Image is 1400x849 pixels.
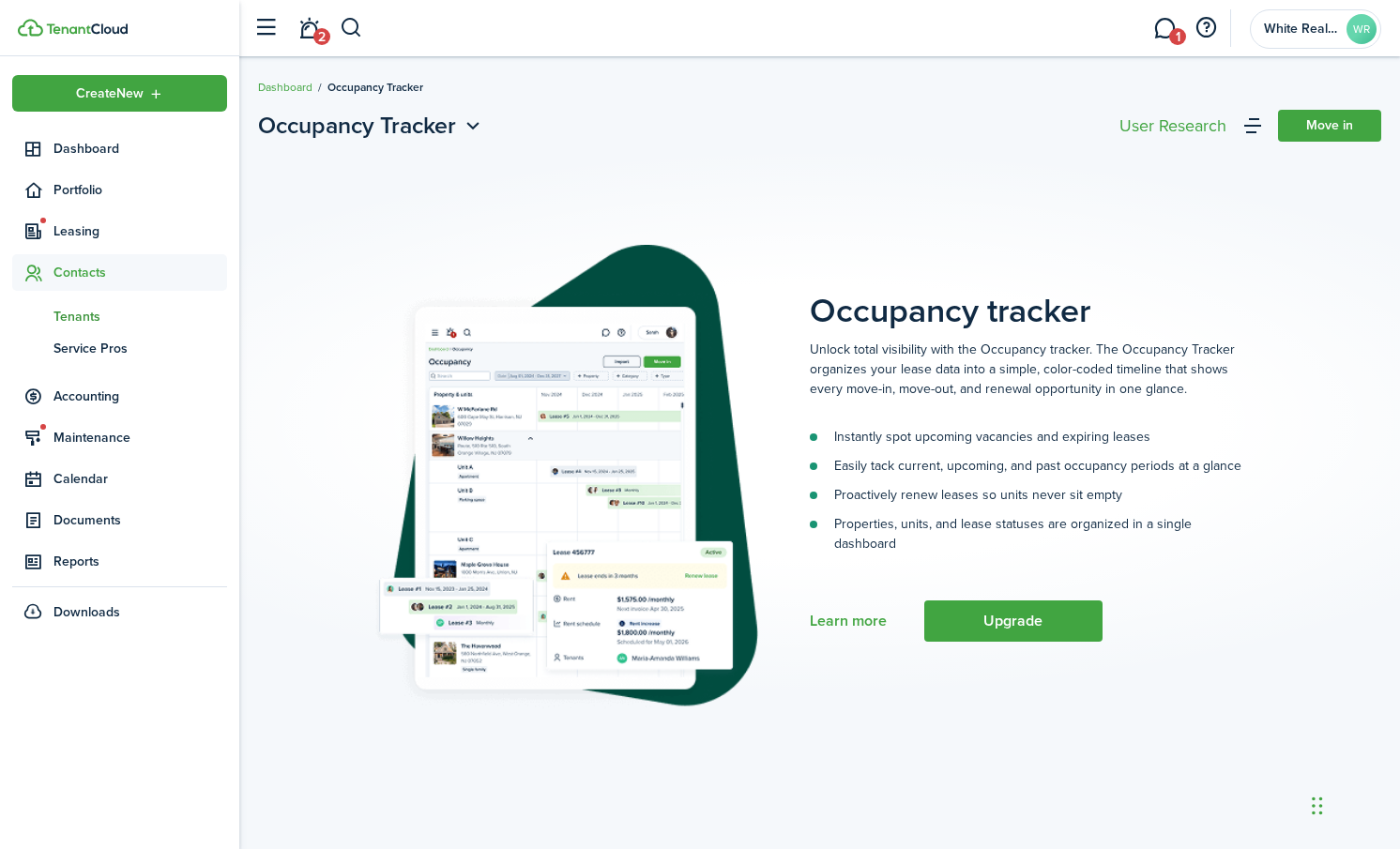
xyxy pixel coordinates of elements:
[53,428,227,447] span: Maintenance
[1278,110,1381,142] a: Move in
[1169,28,1186,45] span: 1
[1147,5,1182,53] a: Messaging
[258,109,485,143] button: Open menu
[810,427,1241,447] li: Instantly spot upcoming vacancies and expiring leases
[12,75,227,112] button: Open menu
[810,456,1241,476] li: Easily tack current, upcoming, and past occupancy periods at a glance
[373,245,758,709] img: Subscription stub
[53,552,227,571] span: Reports
[258,109,485,143] button: Occupancy Tracker
[53,180,227,200] span: Portfolio
[291,5,327,53] a: Notifications
[810,245,1381,330] placeholder-page-title: Occupancy tracker
[810,340,1241,399] p: Unlock total visibility with the Occupancy tracker. The Occupancy Tracker organizes your lease da...
[327,79,423,96] span: Occupancy Tracker
[53,139,227,159] span: Dashboard
[258,79,312,96] a: Dashboard
[1312,778,1323,834] div: Drag
[12,543,227,580] a: Reports
[924,600,1103,642] button: Upgrade
[53,221,227,241] span: Leasing
[18,19,43,37] img: TenantCloud
[1306,759,1400,849] iframe: Chat Widget
[1347,14,1377,44] avatar-text: WR
[12,130,227,167] a: Dashboard
[1264,23,1339,36] span: White Realty Center
[810,613,887,629] a: Learn more
[313,28,330,45] span: 2
[1190,12,1222,44] button: Open resource center
[53,510,227,530] span: Documents
[12,300,227,332] a: Tenants
[53,469,227,489] span: Calendar
[340,12,363,44] button: Search
[1115,113,1231,139] button: User Research
[12,332,227,364] a: Service Pros
[46,23,128,35] img: TenantCloud
[258,109,456,143] span: Occupancy Tracker
[53,387,227,406] span: Accounting
[248,10,283,46] button: Open sidebar
[53,263,227,282] span: Contacts
[810,514,1241,553] li: Properties, units, and lease statuses are organized in a single dashboard
[53,602,120,622] span: Downloads
[76,87,144,100] span: Create New
[810,485,1241,505] li: Proactively renew leases so units never sit empty
[53,307,227,326] span: Tenants
[53,339,227,358] span: Service Pros
[1119,117,1226,134] div: User Research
